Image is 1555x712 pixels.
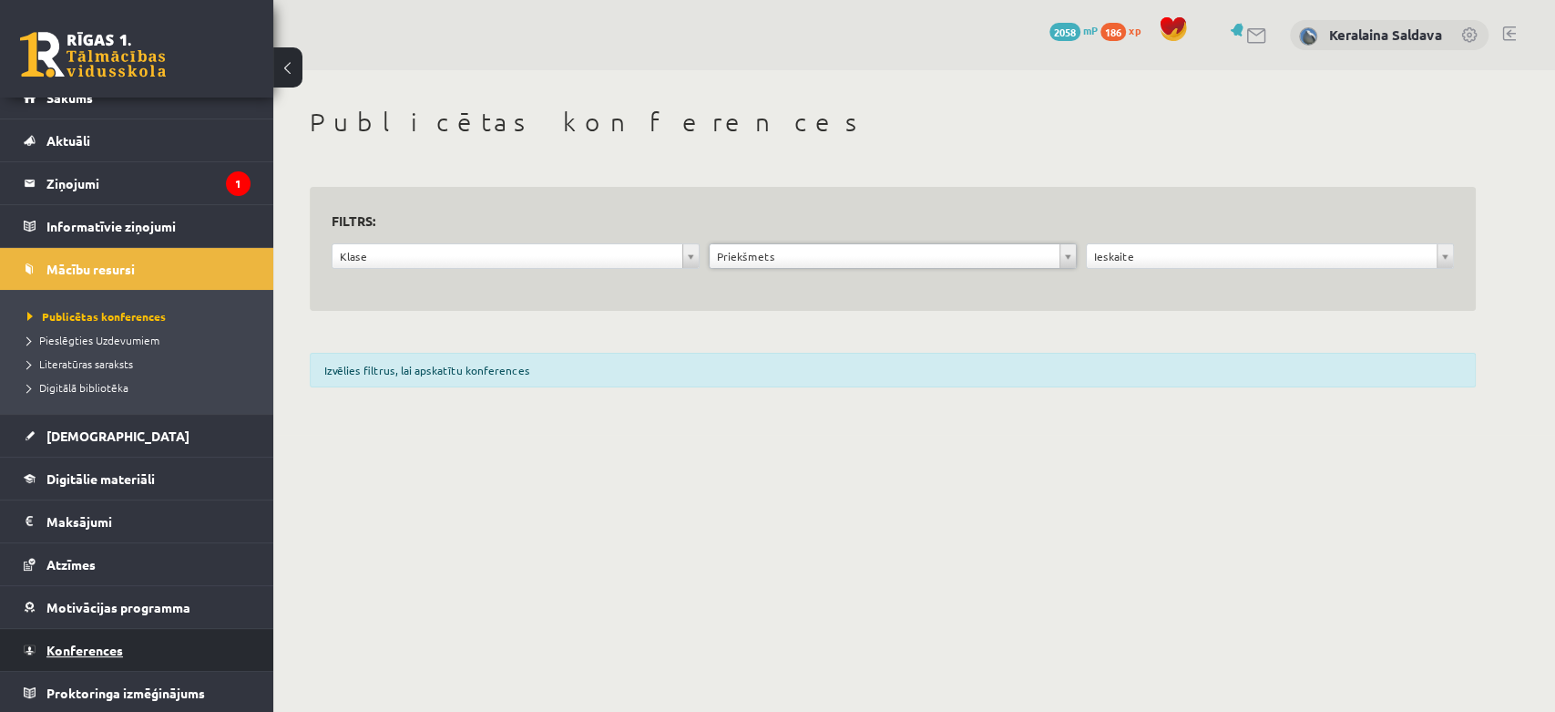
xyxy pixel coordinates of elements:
[1087,244,1453,268] a: Ieskaite
[1049,23,1098,37] a: 2058 mP
[27,333,159,347] span: Pieslēgties Uzdevumiem
[310,353,1476,387] div: Izvēlies filtrus, lai apskatītu konferences
[46,500,251,542] legend: Maksājumi
[1100,23,1150,37] a: 186 xp
[24,500,251,542] a: Maksājumi
[1100,23,1126,41] span: 186
[1083,23,1098,37] span: mP
[24,119,251,161] a: Aktuāli
[27,356,133,371] span: Literatūras saraksts
[1049,23,1080,41] span: 2058
[717,244,1052,268] span: Priekšmets
[1094,244,1429,268] span: Ieskaite
[24,205,251,247] a: Informatīvie ziņojumi
[46,685,205,701] span: Proktoringa izmēģinājums
[24,248,251,290] a: Mācību resursi
[46,599,190,615] span: Motivācijas programma
[1329,26,1442,44] a: Keralaina Saldava
[710,244,1076,268] a: Priekšmets
[24,586,251,628] a: Motivācijas programma
[46,556,96,573] span: Atzīmes
[46,470,155,487] span: Digitālie materiāli
[1129,23,1141,37] span: xp
[24,162,251,204] a: Ziņojumi1
[46,205,251,247] legend: Informatīvie ziņojumi
[27,356,255,372] a: Literatūras saraksts
[27,379,255,396] a: Digitālā bibliotēka
[46,261,135,277] span: Mācību resursi
[24,415,251,457] a: [DEMOGRAPHIC_DATA]
[27,380,128,395] span: Digitālā bibliotēka
[332,244,699,268] a: Klase
[46,132,90,149] span: Aktuāli
[46,428,189,444] span: [DEMOGRAPHIC_DATA]
[1299,27,1317,46] img: Keralaina Saldava
[27,332,255,348] a: Pieslēgties Uzdevumiem
[20,32,166,77] a: Rīgas 1. Tālmācības vidusskola
[46,162,251,204] legend: Ziņojumi
[24,543,251,585] a: Atzīmes
[226,171,251,196] i: 1
[24,629,251,671] a: Konferences
[24,458,251,500] a: Digitālie materiāli
[332,209,1432,233] h3: Filtrs:
[27,308,255,325] a: Publicētas konferences
[24,77,251,119] a: Sākums
[46,642,123,658] span: Konferences
[310,107,1476,138] h1: Publicētas konferences
[27,309,166,324] span: Publicētas konferences
[340,244,675,268] span: Klase
[46,89,93,106] span: Sākums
